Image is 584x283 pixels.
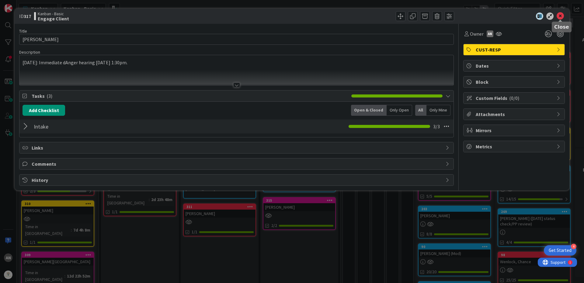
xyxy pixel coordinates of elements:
div: AN [487,30,493,37]
h5: Close [554,24,569,30]
span: ( 3 ) [47,93,52,99]
label: Title [19,28,27,34]
span: Mirrors [476,127,554,134]
span: Metrics [476,143,554,150]
span: Links [32,144,443,151]
div: All [415,105,426,116]
div: 4 [571,244,576,249]
span: 3 / 3 [433,123,440,130]
span: Owner [470,30,484,37]
div: Open Get Started checklist, remaining modules: 4 [544,245,576,256]
span: ( 0/0 ) [509,95,519,101]
span: Support [13,1,28,8]
button: Add Checklist [23,105,65,116]
p: [DATE]: Immediate dAnger hearing [DATE] 1:30pm. [23,59,450,66]
input: Add Checklist... [32,121,169,132]
span: Custom Fields [476,94,554,102]
span: CUST-RESP [476,46,554,53]
div: 1 [32,2,33,7]
div: Only Mine [426,105,450,116]
span: Dates [476,62,554,69]
span: Description [19,49,40,55]
span: History [32,176,443,184]
div: Get Started [549,247,572,253]
b: Engage Client [38,16,69,21]
span: ID [19,12,31,20]
span: Tasks [32,92,348,100]
span: Comments [32,160,443,168]
div: Open & Closed [351,105,387,116]
input: type card name here... [19,34,454,45]
span: Attachments [476,111,554,118]
div: Only Open [387,105,412,116]
b: 317 [24,13,31,19]
span: Block [476,78,554,86]
span: Kanban - Basic [38,11,69,16]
